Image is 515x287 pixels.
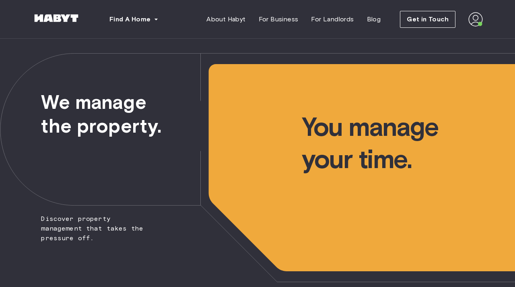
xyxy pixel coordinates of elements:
[302,39,515,175] span: You manage your time.
[367,15,381,24] span: Blog
[407,15,449,24] span: Get in Touch
[360,11,387,27] a: Blog
[252,11,305,27] a: For Business
[109,15,150,24] span: Find A Home
[259,15,299,24] span: For Business
[206,15,245,24] span: About Habyt
[400,11,455,28] button: Get in Touch
[103,11,165,27] button: Find A Home
[32,14,80,22] img: Habyt
[468,12,483,27] img: avatar
[200,11,252,27] a: About Habyt
[305,11,360,27] a: For Landlords
[311,15,354,24] span: For Landlords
